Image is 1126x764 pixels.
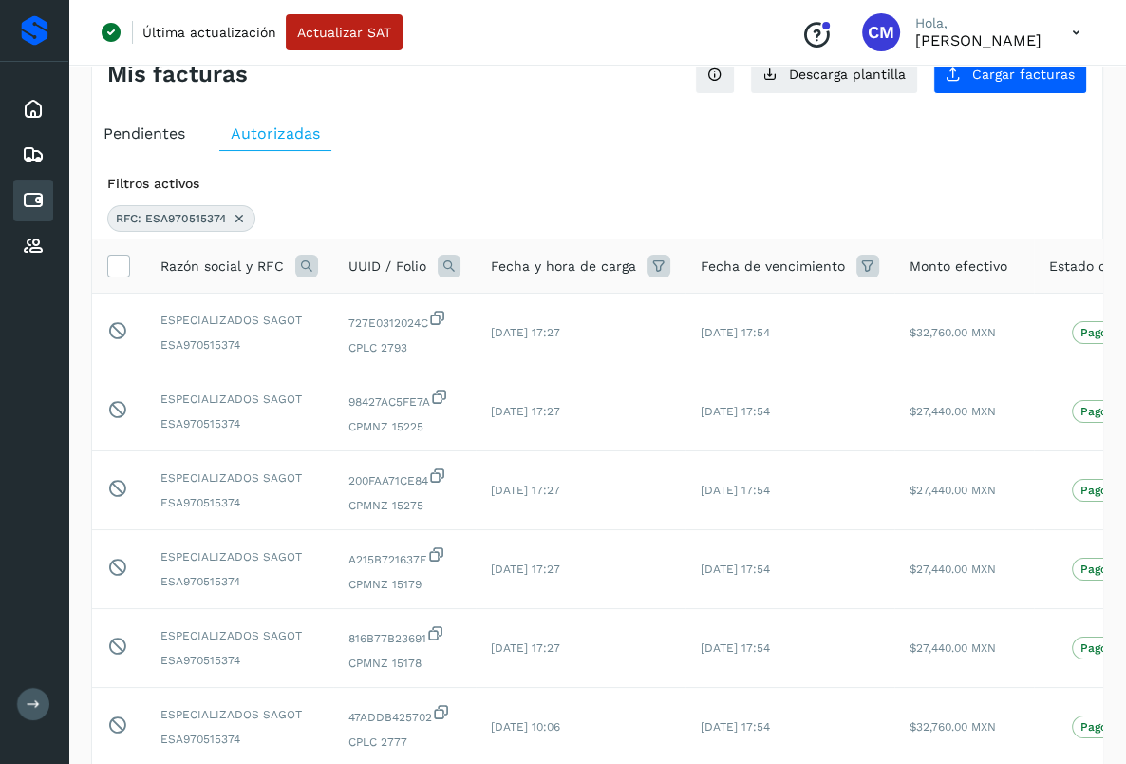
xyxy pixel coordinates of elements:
[910,326,996,339] span: $32,760.00 MXN
[348,339,460,356] span: CPLC 2793
[160,573,318,590] span: ESA970515374
[160,548,318,565] span: ESPECIALIZADOS SAGOT
[107,205,255,232] div: RFC: ESA970515374
[701,257,845,277] span: Fecha de vencimiento
[348,576,460,593] span: CPMNZ 15179
[231,124,320,143] span: Autorizadas
[348,309,460,332] span: 727E0312024C
[491,484,560,497] span: [DATE] 17:27
[348,624,460,647] span: 816B77B23691
[160,627,318,644] span: ESPECIALIZADOS SAGOT
[910,484,996,497] span: $27,440.00 MXN
[160,391,318,408] span: ESPECIALIZADOS SAGOT
[348,545,460,568] span: A215B721637E
[160,652,318,669] span: ESA970515374
[160,336,318,353] span: ESA970515374
[297,26,391,39] span: Actualizar SAT
[701,405,770,418] span: [DATE] 17:54
[915,31,1042,49] p: Cynthia Mendoza
[142,24,276,41] p: Última actualización
[348,734,460,751] span: CPLC 2777
[13,225,53,267] div: Proveedores
[701,720,770,734] span: [DATE] 17:54
[972,67,1075,81] span: Cargar facturas
[348,703,460,726] span: 47ADDB425702
[701,326,770,339] span: [DATE] 17:54
[160,312,318,329] span: ESPECIALIZADOS SAGOT
[910,257,1007,277] span: Monto efectivo
[107,174,1087,194] div: Filtros activos
[13,134,53,176] div: Embarques
[13,180,53,221] div: Cuentas por pagar
[348,467,460,489] span: 200FAA71CE84
[13,88,53,130] div: Inicio
[701,563,770,576] span: [DATE] 17:54
[933,54,1087,94] button: Cargar facturas
[491,257,636,277] span: Fecha y hora de carga
[348,388,460,411] span: 98427AC5FE7A
[491,641,560,655] span: [DATE] 17:27
[160,469,318,487] span: ESPECIALIZADOS SAGOT
[910,405,996,418] span: $27,440.00 MXN
[910,563,996,576] span: $27,440.00 MXN
[491,720,560,734] span: [DATE] 10:06
[286,14,403,50] button: Actualizar SAT
[701,641,770,655] span: [DATE] 17:54
[107,61,248,88] h4: Mis facturas
[348,257,426,277] span: UUID / Folio
[348,497,460,514] span: CPMNZ 15275
[160,415,318,432] span: ESA970515374
[160,706,318,723] span: ESPECIALIZADOS SAGOT
[910,641,996,655] span: $27,440.00 MXN
[116,210,226,227] span: RFC: ESA970515374
[103,124,185,143] span: Pendientes
[915,15,1042,31] p: Hola,
[701,484,770,497] span: [DATE] 17:54
[750,54,918,94] button: Descarga plantilla
[348,418,460,435] span: CPMNZ 15225
[160,257,284,277] span: Razón social y RFC
[491,563,560,576] span: [DATE] 17:27
[160,494,318,511] span: ESA970515374
[491,326,560,339] span: [DATE] 17:27
[348,655,460,672] span: CPMNZ 15178
[160,731,318,748] span: ESA970515374
[910,720,996,734] span: $32,760.00 MXN
[491,405,560,418] span: [DATE] 17:27
[789,67,906,81] span: Descarga plantilla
